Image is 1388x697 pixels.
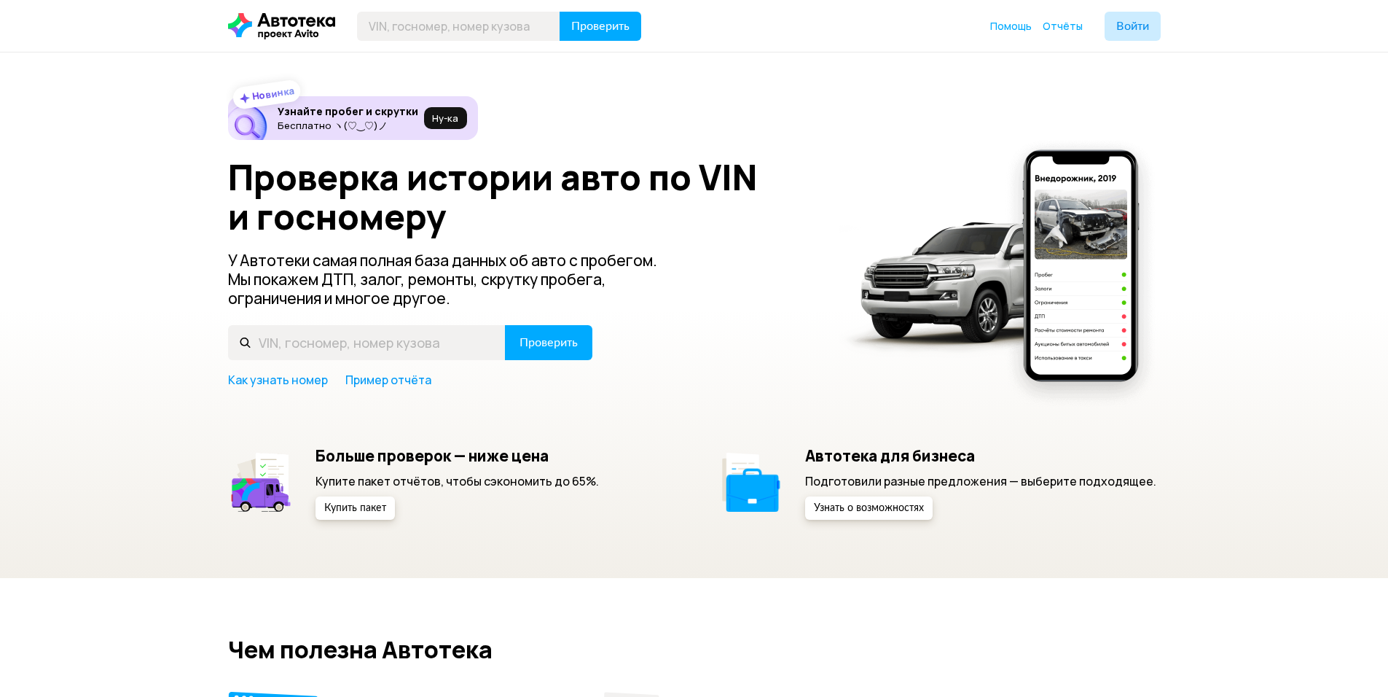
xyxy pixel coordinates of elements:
[571,20,630,32] span: Проверить
[228,251,681,308] p: У Автотеки самая полная база данных об авто с пробегом. Мы покажем ДТП, залог, ремонты, скрутку п...
[990,19,1032,34] a: Помощь
[805,446,1156,465] h5: Автотека для бизнеса
[1043,19,1083,33] span: Отчёты
[432,112,458,124] span: Ну‑ка
[228,157,820,236] h1: Проверка истории авто по VIN и госномеру
[505,325,592,360] button: Проверить
[519,337,578,348] span: Проверить
[1043,19,1083,34] a: Отчёты
[228,372,328,388] a: Как узнать номер
[324,503,386,513] span: Купить пакет
[805,473,1156,489] p: Подготовили разные предложения — выберите подходящее.
[315,446,599,465] h5: Больше проверок — ниже цена
[315,497,395,520] button: Купить пакет
[278,105,418,118] h6: Узнайте пробег и скрутки
[560,12,641,41] button: Проверить
[1116,20,1149,32] span: Войти
[251,84,295,103] strong: Новинка
[990,19,1032,33] span: Помощь
[814,503,924,513] span: Узнать о возможностях
[1105,12,1161,41] button: Войти
[315,473,599,489] p: Купите пакет отчётов, чтобы сэкономить до 65%.
[805,497,933,520] button: Узнать о возможностях
[228,325,506,360] input: VIN, госномер, номер кузова
[278,120,418,131] p: Бесплатно ヽ(♡‿♡)ノ
[345,372,431,388] a: Пример отчёта
[357,12,560,41] input: VIN, госномер, номер кузова
[228,636,1161,663] h2: Чем полезна Автотека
